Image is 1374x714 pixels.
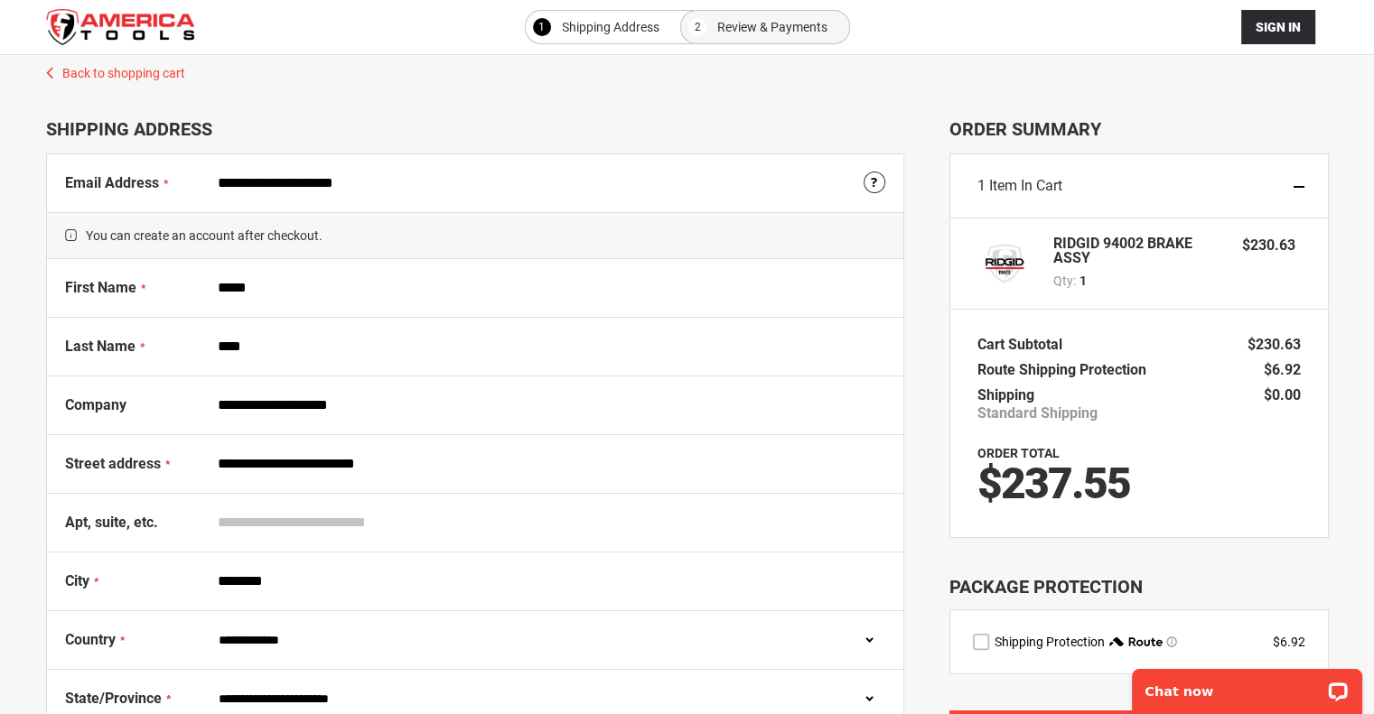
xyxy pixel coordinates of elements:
[65,338,136,355] span: Last Name
[1264,361,1301,378] span: $6.92
[65,174,159,191] span: Email Address
[65,279,136,296] span: First Name
[28,55,1347,82] a: Back to shopping cart
[949,118,1329,140] span: Order Summary
[1248,336,1301,353] span: $230.63
[562,16,659,38] span: Shipping Address
[65,514,158,531] span: Apt, suite, etc.
[1053,274,1073,288] span: Qty
[1080,272,1087,290] span: 1
[1166,636,1177,647] span: Learn more
[977,386,1034,403] span: Shipping
[46,9,195,45] img: America Tools
[65,690,162,707] span: State/Province
[973,633,1305,651] div: route shipping protection selector element
[46,118,904,140] div: Shipping Address
[977,332,1071,357] th: Cart Subtotal
[65,396,126,413] span: Company
[977,446,1060,460] strong: Order Total
[1256,20,1301,34] span: Sign In
[46,9,195,45] a: store logo
[1273,633,1305,651] div: $6.92
[65,455,161,472] span: Street address
[1242,236,1295,254] span: $230.63
[538,16,545,38] span: 1
[47,212,903,259] span: You can create an account after checkout.
[65,631,116,648] span: Country
[977,404,1098,422] span: Standard Shipping
[65,572,89,589] span: City
[995,635,1105,649] span: Shipping Protection
[1053,236,1225,265] strong: RIDGID 94002 BRAKE ASSY
[977,458,1130,509] span: $237.55
[949,574,1329,600] div: Package Protection
[989,177,1062,194] span: Item in Cart
[977,236,1032,291] img: RIDGID 94002 BRAKE ASSY
[977,357,1155,383] th: Route Shipping Protection
[977,177,986,194] span: 1
[1241,10,1315,44] button: Sign In
[1264,386,1301,403] span: $0.00
[695,16,701,38] span: 2
[1120,657,1374,714] iframe: LiveChat chat widget
[717,16,827,38] span: Review & Payments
